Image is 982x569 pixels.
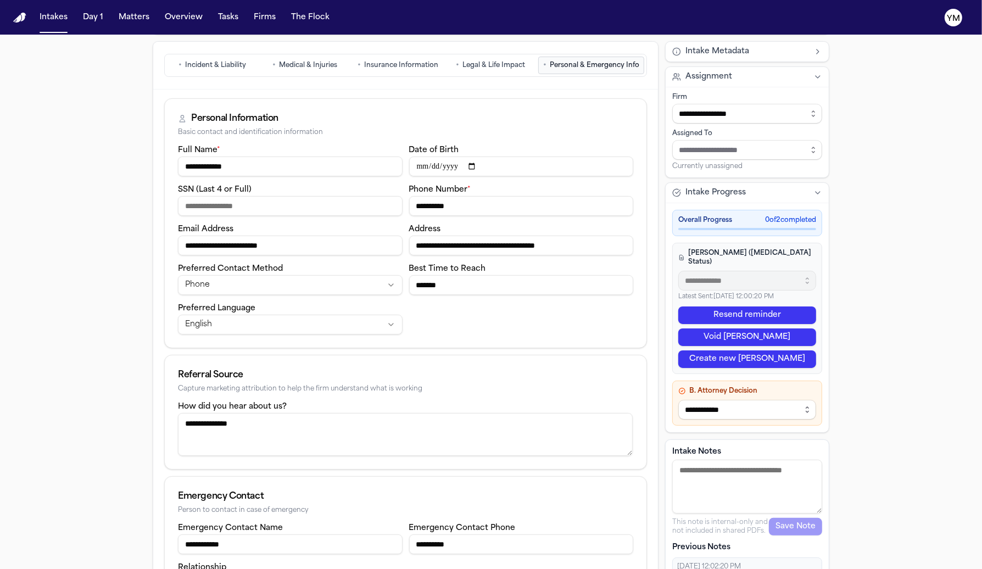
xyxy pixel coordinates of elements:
p: Latest Sent: [DATE] 12:00:20 PM [678,293,816,302]
button: Go to Medical & Injuries [260,57,350,74]
div: Assigned To [672,129,822,138]
input: Emergency contact phone [409,534,634,554]
label: Best Time to Reach [409,265,486,273]
div: Basic contact and identification information [178,129,633,137]
label: Email Address [178,225,233,233]
input: SSN [178,196,403,216]
a: Home [13,13,26,23]
input: Full name [178,157,403,176]
input: Email address [178,236,403,255]
input: Best time to reach [409,275,634,295]
input: Assign to staff member [672,140,822,160]
div: Firm [672,93,822,102]
span: Personal & Emergency Info [550,61,639,70]
span: Overall Progress [678,216,732,225]
span: Medical & Injuries [280,61,338,70]
span: 0 of 2 completed [765,216,816,225]
label: Address [409,225,441,233]
button: Day 1 [79,8,108,27]
button: Overview [160,8,207,27]
div: Personal Information [191,112,278,125]
button: Matters [114,8,154,27]
button: Void [PERSON_NAME] [678,328,816,346]
textarea: Intake notes [672,460,822,514]
button: Assignment [666,67,829,87]
span: • [358,60,361,71]
label: Preferred Contact Method [178,265,283,273]
button: Intake Progress [666,183,829,203]
button: Go to Legal & Life Impact [445,57,536,74]
span: Intake Metadata [685,46,749,57]
input: Select firm [672,104,822,124]
input: Phone number [409,196,634,216]
img: Finch Logo [13,13,26,23]
label: Emergency Contact Phone [409,524,516,532]
h4: [PERSON_NAME] ([MEDICAL_DATA] Status) [678,249,816,266]
span: Insurance Information [364,61,438,70]
div: Referral Source [178,369,633,382]
span: • [178,60,182,71]
button: Tasks [214,8,243,27]
button: Go to Insurance Information [353,57,443,74]
span: Legal & Life Impact [463,61,526,70]
h4: B. Attorney Decision [678,387,816,395]
button: Resend reminder [678,306,816,324]
div: Emergency Contact [178,490,633,503]
button: The Flock [287,8,334,27]
span: Intake Progress [685,187,746,198]
span: • [543,60,546,71]
span: Assignment [685,71,732,82]
button: Go to Incident & Liability [167,57,258,74]
button: Create new [PERSON_NAME] [678,350,816,368]
p: This note is internal-only and not included in shared PDFs. [672,518,769,535]
div: Person to contact in case of emergency [178,506,633,515]
label: Date of Birth [409,146,459,154]
button: Intake Metadata [666,42,829,62]
button: Intakes [35,8,72,27]
label: Emergency Contact Name [178,524,283,532]
label: Phone Number [409,186,471,194]
div: Capture marketing attribution to help the firm understand what is working [178,385,633,393]
span: • [456,60,460,71]
label: Preferred Language [178,304,255,313]
button: Firms [249,8,280,27]
label: How did you hear about us? [178,403,287,411]
label: Intake Notes [672,447,822,458]
input: Date of birth [409,157,634,176]
button: Go to Personal & Emergency Info [538,57,644,74]
span: Currently unassigned [672,162,743,171]
p: Previous Notes [672,542,822,553]
label: SSN (Last 4 or Full) [178,186,252,194]
label: Full Name [178,146,220,154]
span: Incident & Liability [185,61,246,70]
span: • [273,60,276,71]
input: Emergency contact name [178,534,403,554]
input: Address [409,236,634,255]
